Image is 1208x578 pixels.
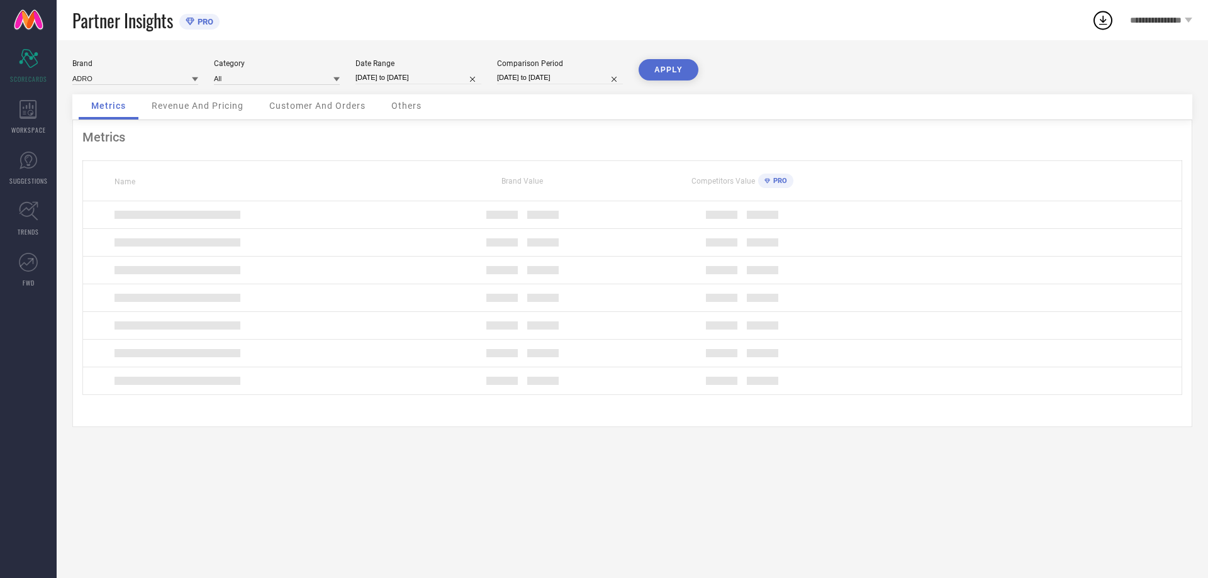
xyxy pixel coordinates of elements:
div: Comparison Period [497,59,623,68]
div: Brand [72,59,198,68]
span: PRO [770,177,787,185]
span: SCORECARDS [10,74,47,84]
span: FWD [23,278,35,287]
span: Competitors Value [691,177,755,186]
span: PRO [194,17,213,26]
div: Open download list [1092,9,1114,31]
span: TRENDS [18,227,39,236]
span: Customer And Orders [269,101,366,111]
input: Select date range [355,71,481,84]
span: Brand Value [501,177,543,186]
span: Name [115,177,135,186]
div: Metrics [82,130,1182,145]
span: Partner Insights [72,8,173,33]
div: Category [214,59,340,68]
button: APPLY [639,59,698,81]
span: Metrics [91,101,126,111]
input: Select comparison period [497,71,623,84]
div: Date Range [355,59,481,68]
span: WORKSPACE [11,125,46,135]
span: Others [391,101,422,111]
span: SUGGESTIONS [9,176,48,186]
span: Revenue And Pricing [152,101,243,111]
